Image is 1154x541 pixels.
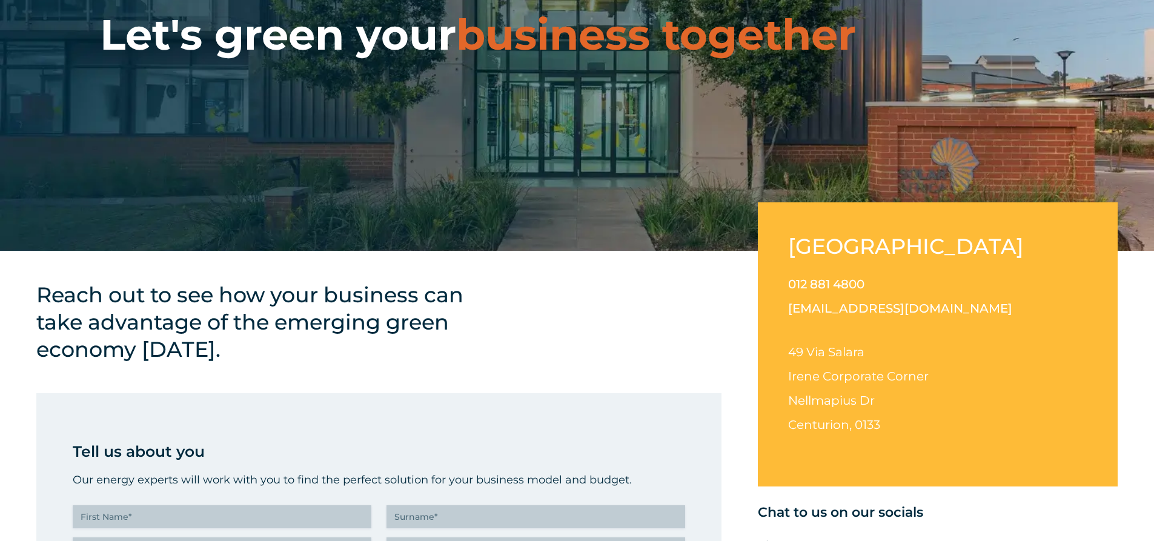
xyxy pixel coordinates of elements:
[788,277,864,291] a: 012 881 4800
[386,505,685,528] input: Surname*
[100,9,856,61] h1: Let's green your
[758,505,1118,520] h5: Chat to us on our socials
[73,471,685,489] p: Our energy experts will work with you to find the perfect solution for your business model and bu...
[788,301,1012,316] a: [EMAIL_ADDRESS][DOMAIN_NAME]
[788,393,875,408] span: Nellmapius Dr
[36,281,491,363] h4: Reach out to see how your business can take advantage of the emerging green economy [DATE].
[788,345,864,359] span: 49 Via Salara
[788,233,1033,260] h2: [GEOGRAPHIC_DATA]
[788,417,880,432] span: Centurion, 0133
[788,369,929,383] span: Irene Corporate Corner
[73,505,371,528] input: First Name*
[73,439,685,463] p: Tell us about you
[456,8,856,61] span: business together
